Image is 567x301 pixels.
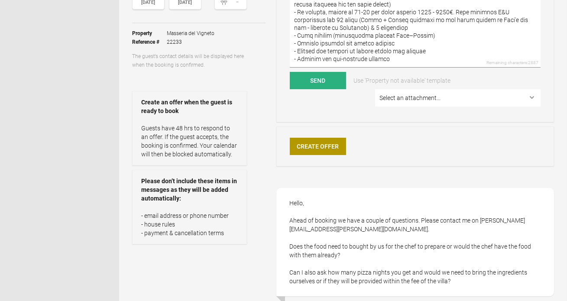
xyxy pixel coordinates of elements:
[167,29,214,38] span: Masseria del Vigneto
[132,38,167,46] strong: Reference #
[141,98,238,115] strong: Create an offer when the guest is ready to book
[141,177,238,203] strong: Please don’t include these items in messages as they will be added automatically:
[132,29,167,38] strong: Property
[347,72,457,89] a: Use 'Property not available' template
[276,188,554,296] div: Hello, Ahead of booking we have a couple of questions. Please contact me on [PERSON_NAME][EMAIL_A...
[132,52,247,69] p: The guest’s contact details will be displayed here when the booking is confirmed.
[167,38,214,46] span: 22233
[141,211,238,237] p: - email address or phone number - house rules - payment & cancellation terms
[290,138,346,155] a: Create Offer
[141,124,238,159] p: Guests have 48 hrs to respond to an offer. If the guest accepts, the booking is confirmed. Your c...
[290,72,346,89] button: Send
